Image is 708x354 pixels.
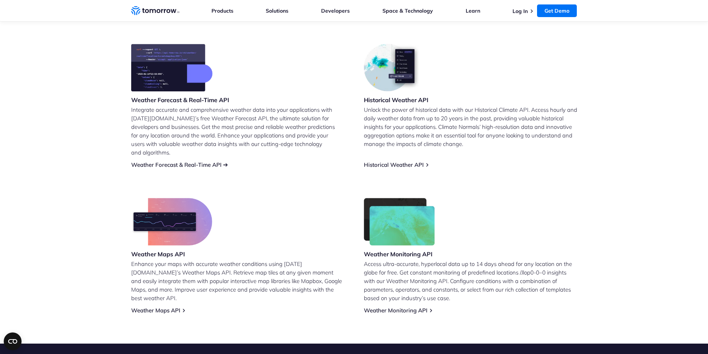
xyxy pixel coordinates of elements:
[131,96,229,104] h3: Weather Forecast & Real-Time API
[131,5,180,16] a: Home link
[131,105,345,157] p: Integrate accurate and comprehensive weather data into your applications with [DATE][DOMAIN_NAME]...
[131,250,212,258] h3: Weather Maps API
[364,96,429,104] h3: Historical Weather API
[466,7,480,14] a: Learn
[364,307,427,314] a: Weather Monitoring API
[131,260,345,302] p: Enhance your maps with accurate weather conditions using [DATE][DOMAIN_NAME]’s Weather Maps API. ...
[364,105,577,148] p: Unlock the power of historical data with our Historical Climate API. Access hourly and daily weat...
[364,250,435,258] h3: Weather Monitoring API
[537,4,577,17] a: Get Demo
[364,161,424,168] a: Historical Weather API
[513,8,528,14] a: Log In
[131,161,222,168] a: Weather Forecast & Real-Time API
[266,7,288,14] a: Solutions
[4,332,22,350] button: Open CMP widget
[321,7,350,14] a: Developers
[131,307,180,314] a: Weather Maps API
[211,7,233,14] a: Products
[364,260,577,302] p: Access ultra-accurate, hyperlocal data up to 14 days ahead for any location on the globe for free...
[382,7,433,14] a: Space & Technology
